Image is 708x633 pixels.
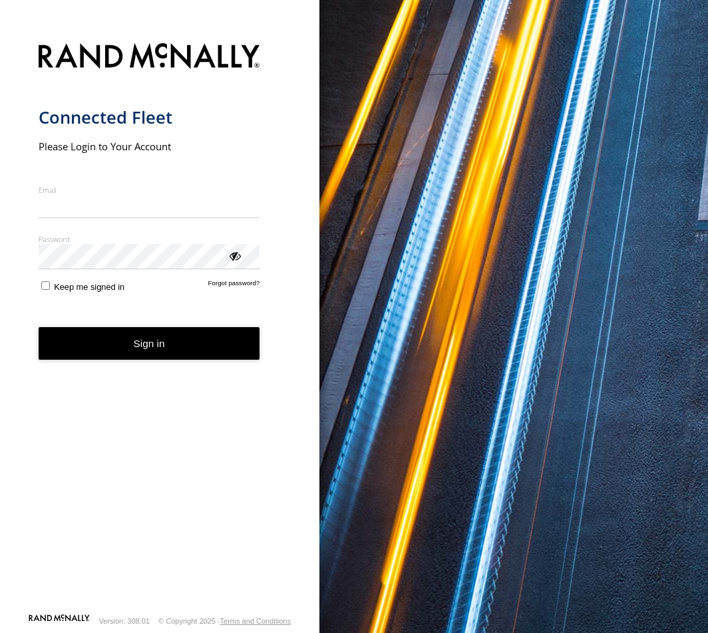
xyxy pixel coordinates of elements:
[39,106,260,128] h1: Connected Fleet
[39,35,281,613] form: main
[39,234,260,244] label: Password
[41,281,50,290] input: Keep me signed in
[39,140,260,153] h2: Please Login to Your Account
[39,185,260,195] label: Email
[54,282,124,292] span: Keep me signed in
[208,279,260,292] a: Forgot password?
[220,617,291,625] a: Terms and Conditions
[39,41,260,74] img: Rand McNally
[228,249,241,262] div: ViewPassword
[29,614,90,628] a: Visit our Website
[39,327,260,360] button: Sign in
[99,617,150,625] div: Version: 308.01
[158,617,291,625] div: © Copyright 2025 -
